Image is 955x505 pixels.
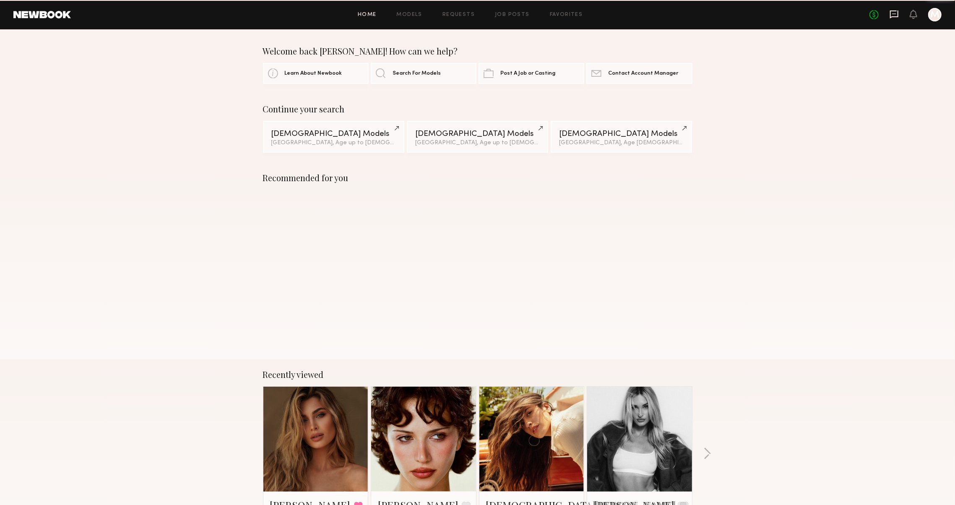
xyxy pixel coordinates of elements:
[559,140,684,146] div: [GEOGRAPHIC_DATA], Age [DEMOGRAPHIC_DATA] y.o.
[500,71,555,76] span: Post A Job or Casting
[479,63,584,84] a: Post A Job or Casting
[415,140,540,146] div: [GEOGRAPHIC_DATA], Age up to [DEMOGRAPHIC_DATA].
[586,63,692,84] a: Contact Account Manager
[415,130,540,138] div: [DEMOGRAPHIC_DATA] Models
[495,12,530,18] a: Job Posts
[263,370,692,380] div: Recently viewed
[407,121,548,153] a: [DEMOGRAPHIC_DATA] Models[GEOGRAPHIC_DATA], Age up to [DEMOGRAPHIC_DATA].
[271,140,396,146] div: [GEOGRAPHIC_DATA], Age up to [DEMOGRAPHIC_DATA].
[263,173,692,183] div: Recommended for you
[559,130,684,138] div: [DEMOGRAPHIC_DATA] Models
[271,130,396,138] div: [DEMOGRAPHIC_DATA] Models
[358,12,377,18] a: Home
[442,12,475,18] a: Requests
[263,63,369,84] a: Learn About Newbook
[263,121,404,153] a: [DEMOGRAPHIC_DATA] Models[GEOGRAPHIC_DATA], Age up to [DEMOGRAPHIC_DATA].
[263,46,692,56] div: Welcome back [PERSON_NAME]! How can we help?
[608,71,678,76] span: Contact Account Manager
[550,12,583,18] a: Favorites
[928,8,942,21] a: M
[263,104,692,114] div: Continue your search
[397,12,422,18] a: Models
[371,63,476,84] a: Search For Models
[551,121,692,153] a: [DEMOGRAPHIC_DATA] Models[GEOGRAPHIC_DATA], Age [DEMOGRAPHIC_DATA] y.o.
[393,71,441,76] span: Search For Models
[285,71,342,76] span: Learn About Newbook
